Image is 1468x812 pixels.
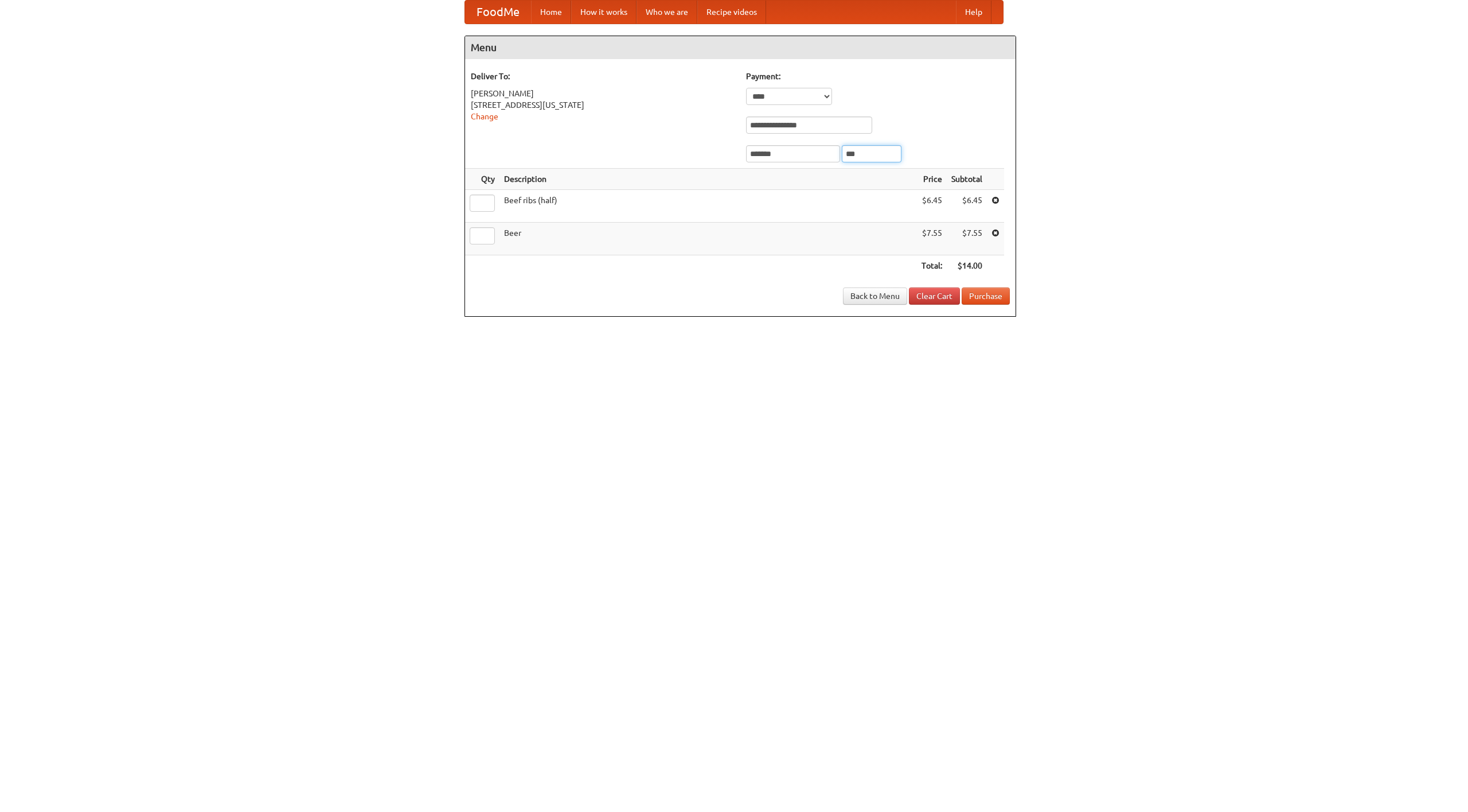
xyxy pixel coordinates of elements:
[917,190,947,223] td: $6.45
[465,1,531,24] a: FoodMe
[471,112,498,121] a: Change
[471,88,735,99] div: [PERSON_NAME]
[571,1,637,24] a: How it works
[465,169,499,190] th: Qty
[531,1,571,24] a: Home
[947,223,987,255] td: $7.55
[746,71,1010,82] h5: Payment:
[947,190,987,223] td: $6.45
[471,71,735,82] h5: Deliver To:
[843,287,907,305] a: Back to Menu
[947,255,987,277] th: $14.00
[499,190,917,223] td: Beef ribs (half)
[956,1,991,24] a: Help
[917,255,947,277] th: Total:
[909,287,960,305] a: Clear Cart
[917,223,947,255] td: $7.55
[947,169,987,190] th: Subtotal
[697,1,766,24] a: Recipe videos
[499,169,917,190] th: Description
[917,169,947,190] th: Price
[962,287,1010,305] button: Purchase
[499,223,917,255] td: Beer
[637,1,697,24] a: Who we are
[471,99,735,111] div: [STREET_ADDRESS][US_STATE]
[465,36,1016,59] h4: Menu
